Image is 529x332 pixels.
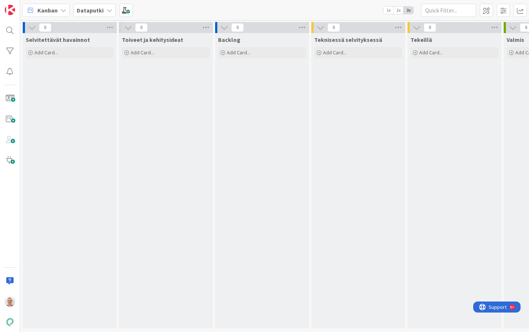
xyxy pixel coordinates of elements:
[122,36,183,43] span: Toiveet ja kehitysideat
[35,49,58,56] span: Add Card...
[5,296,15,307] img: PM
[323,49,347,56] span: Add Card...
[421,4,476,17] input: Quick Filter...
[37,6,58,15] span: Kanban
[218,36,240,43] span: Backlog
[15,1,33,10] span: Support
[37,3,41,9] div: 9+
[131,49,154,56] span: Add Card...
[314,36,382,43] span: Teknisessä selvityksessä
[227,49,250,56] span: Add Card...
[231,23,244,32] span: 0
[39,23,51,32] span: 0
[507,36,524,43] span: Valmis
[403,7,413,14] span: 3x
[5,317,15,327] img: avatar
[424,23,436,32] span: 0
[327,23,340,32] span: 0
[419,49,443,56] span: Add Card...
[77,7,104,14] b: Dataputki
[5,5,15,15] img: Visit kanbanzone.com
[26,36,90,43] span: Selvitettävät havainnot
[394,7,403,14] span: 2x
[410,36,432,43] span: Tekeillä
[135,23,148,32] span: 0
[384,7,394,14] span: 1x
